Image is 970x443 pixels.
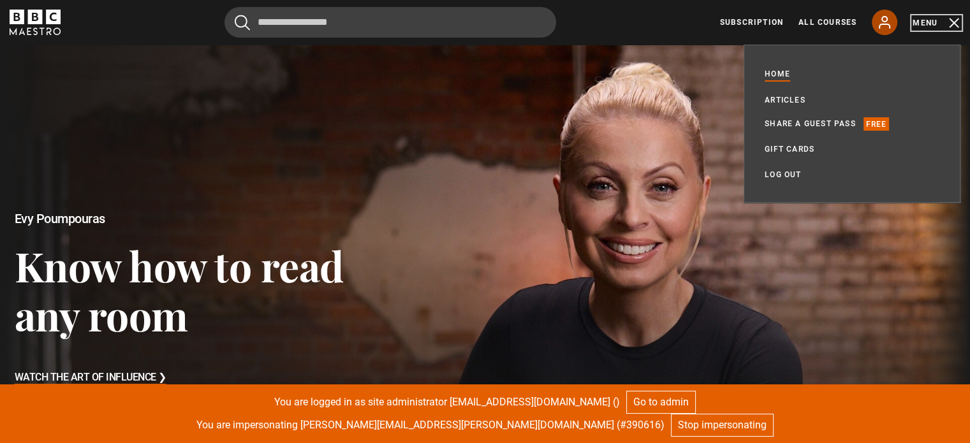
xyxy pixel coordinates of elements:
a: Stop impersonating [671,414,774,437]
input: Search [224,7,556,38]
p: Free [863,117,890,130]
a: Home [765,68,790,82]
h3: Watch The Art of Influence ❯ [15,368,166,388]
h2: Evy Poumpouras [15,212,388,226]
a: Gift Cards [765,143,814,156]
a: All Courses [798,17,856,28]
button: Submit the search query [235,15,250,31]
a: Share a guest pass [765,117,856,130]
a: Go to admin [626,391,696,414]
button: Toggle navigation [913,17,960,29]
a: Log out [765,168,801,181]
svg: BBC Maestro [10,10,61,35]
a: Subscription [720,17,783,28]
a: Articles [765,94,805,106]
h3: Know how to read any room [15,241,388,340]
